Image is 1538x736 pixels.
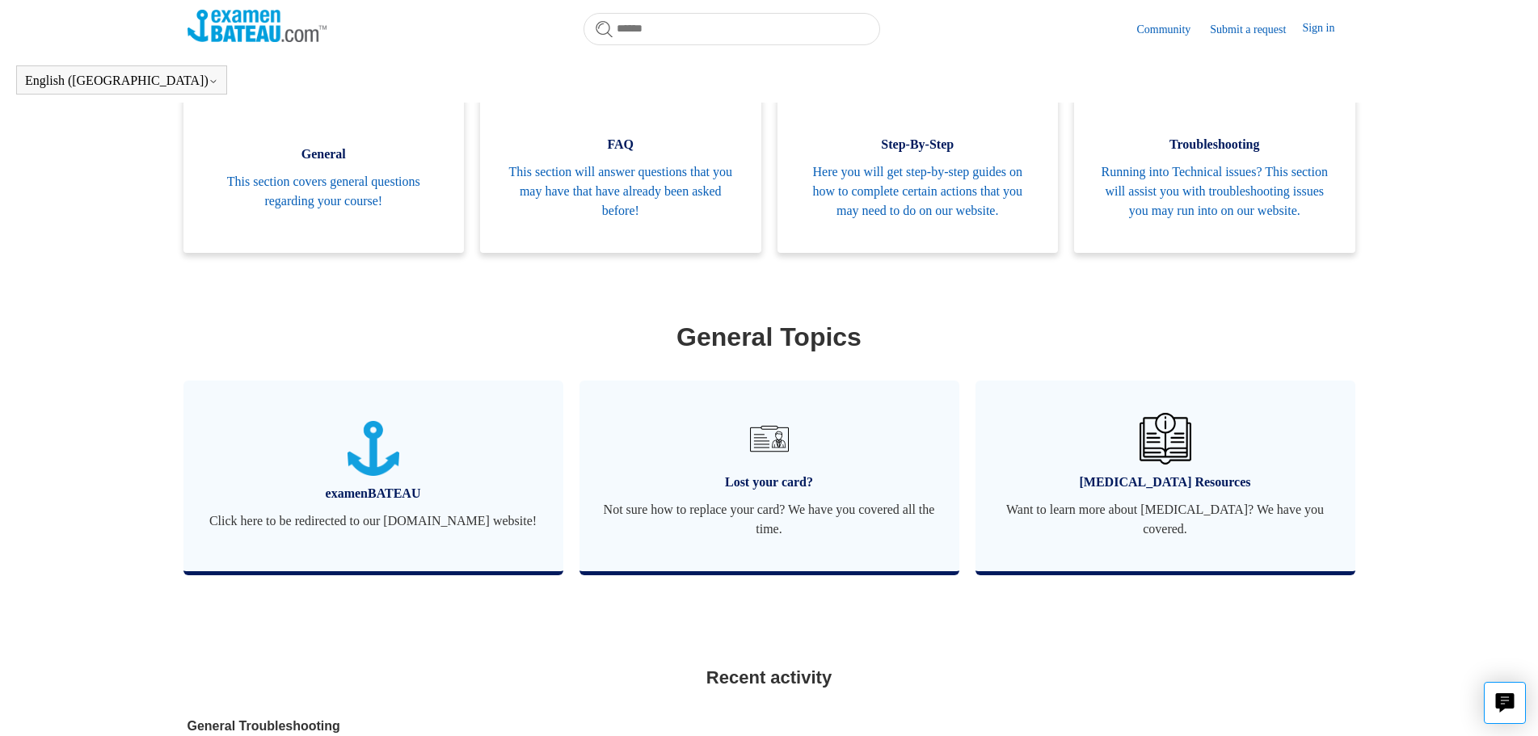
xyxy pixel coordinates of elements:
span: This section will answer questions that you may have that have already been asked before! [504,162,737,221]
a: Step-By-Step Here you will get step-by-step guides on how to complete certain actions that you ma... [777,95,1059,253]
input: Search [584,13,880,45]
a: Community [1136,21,1207,38]
h1: General Topics [188,318,1351,356]
span: Lost your card? [604,473,935,492]
a: Submit a request [1210,21,1302,38]
img: Examen Bateau Help Center home page [188,10,327,42]
span: Troubleshooting [1098,135,1331,154]
a: General Troubleshooting [188,717,1002,736]
img: 01JRG6G4NA4NJ1BVG8MJM761YH [744,413,795,465]
span: Want to learn more about [MEDICAL_DATA]? We have you covered. [1000,500,1331,539]
span: General [208,145,440,164]
span: Running into Technical issues? This section will assist you with troubleshooting issues you may r... [1098,162,1331,221]
a: Sign in [1302,19,1350,39]
a: FAQ This section will answer questions that you may have that have already been asked before! [480,95,761,253]
img: 01JHREV2E6NG3DHE8VTG8QH796 [1140,413,1191,465]
a: Lost your card? Not sure how to replace your card? We have you covered all the time. [579,381,959,571]
span: Step-By-Step [802,135,1034,154]
button: English ([GEOGRAPHIC_DATA]) [25,74,218,88]
a: General This section covers general questions regarding your course! [183,95,465,253]
a: examenBATEAU Click here to be redirected to our [DOMAIN_NAME] website! [183,381,563,571]
span: [MEDICAL_DATA] Resources [1000,473,1331,492]
span: Here you will get step-by-step guides on how to complete certain actions that you may need to do ... [802,162,1034,221]
span: This section covers general questions regarding your course! [208,172,440,211]
img: 01JTNN85WSQ5FQ6HNXPDSZ7SRA [348,421,399,477]
button: Live chat [1484,682,1526,724]
span: Click here to be redirected to our [DOMAIN_NAME] website! [208,511,539,531]
span: FAQ [504,135,737,154]
span: examenBATEAU [208,484,539,503]
h2: Recent activity [188,664,1351,691]
a: Troubleshooting Running into Technical issues? This section will assist you with troubleshooting ... [1074,95,1355,253]
span: Not sure how to replace your card? We have you covered all the time. [604,500,935,539]
a: [MEDICAL_DATA] Resources Want to learn more about [MEDICAL_DATA]? We have you covered. [975,381,1355,571]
